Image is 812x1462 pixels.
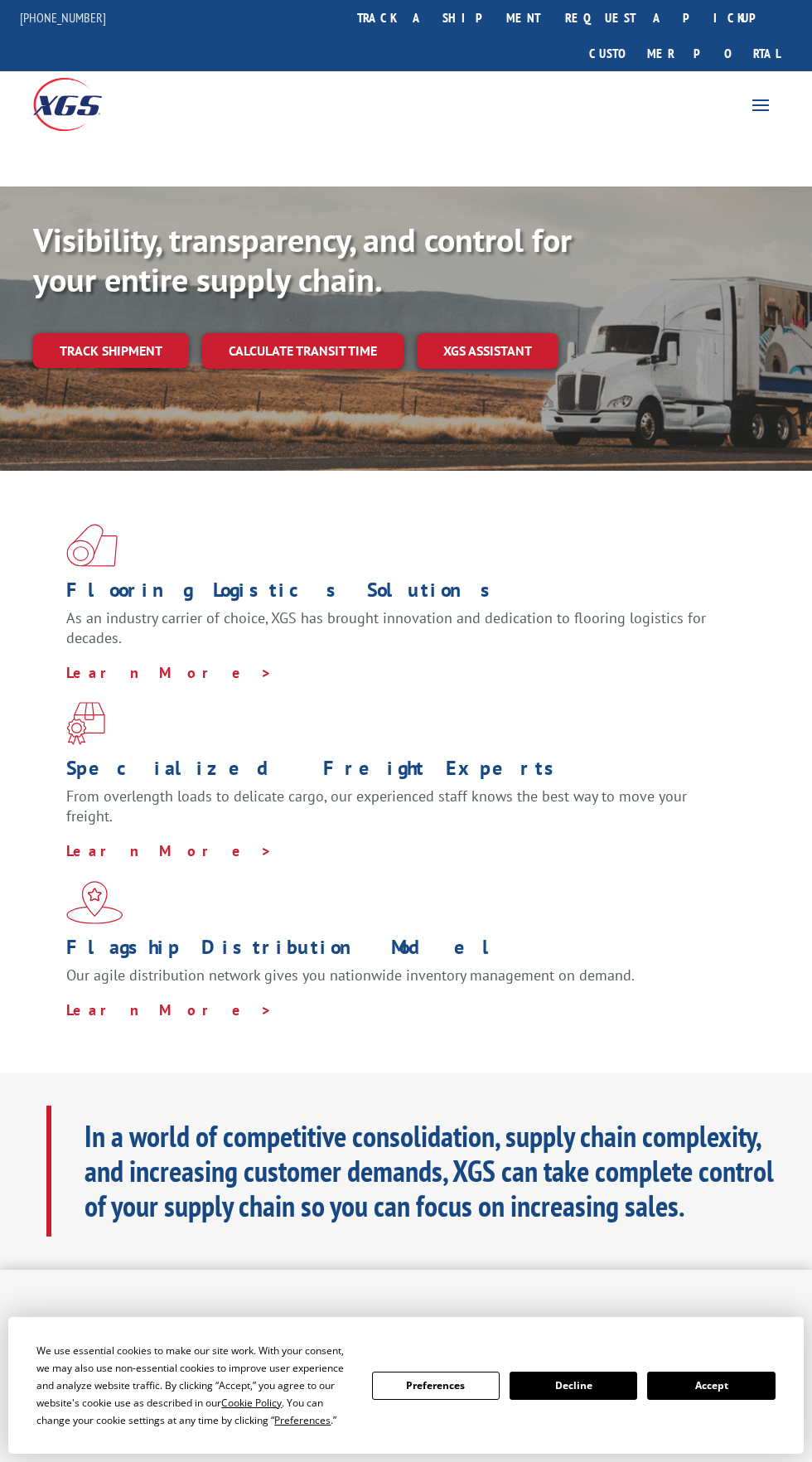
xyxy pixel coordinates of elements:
a: Learn More > [66,841,273,860]
a: Calculate transit time [202,333,404,369]
span: As an industry carrier of choice, XGS has brought innovation and dedication to flooring logistics... [66,608,706,647]
span: Cookie Policy [221,1396,282,1410]
p: From overlength loads to delicate cargo, our experienced staff knows the best way to move your fr... [66,787,733,841]
button: Preferences [372,1372,500,1400]
a: Learn More > [66,663,273,682]
div: Cookie Consent Prompt [8,1317,804,1454]
h1: Flooring Logistics Solutions [66,580,733,608]
span: Preferences [274,1413,331,1427]
a: Learn More > [66,1000,273,1019]
a: [PHONE_NUMBER] [20,9,106,26]
img: xgs-icon-flagship-distribution-model-red [66,881,123,924]
img: xgs-icon-focused-on-flooring-red [66,702,105,745]
button: Decline [510,1372,637,1400]
a: XGS ASSISTANT [417,333,558,369]
span: Our agile distribution network gives you nationwide inventory management on demand. [66,966,635,985]
a: Customer Portal [577,36,792,71]
h1: Specialized Freight Experts [66,758,733,787]
button: Accept [647,1372,775,1400]
b: In a world of competitive consolidation, supply chain complexity, and increasing customer demands... [85,1116,774,1225]
a: Track shipment [33,333,189,368]
img: xgs-icon-total-supply-chain-intelligence-red [66,524,118,567]
b: Visibility, transparency, and control for your entire supply chain. [33,218,572,301]
div: We use essential cookies to make our site work. With your consent, we may also use non-essential ... [36,1342,351,1429]
h1: Flagship Distribution Model [66,937,733,966]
